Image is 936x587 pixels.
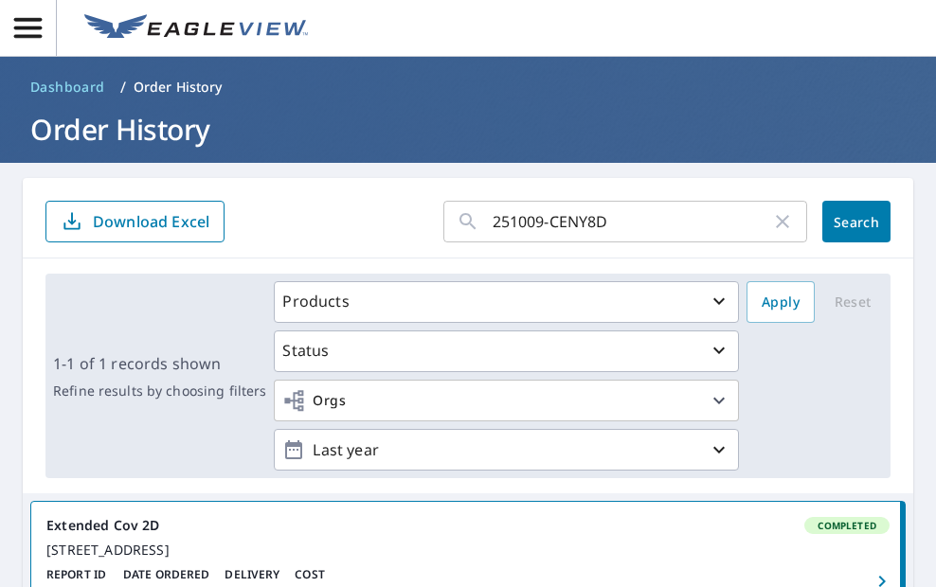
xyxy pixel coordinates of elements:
[73,3,319,54] a: EV Logo
[305,434,708,467] p: Last year
[762,291,800,314] span: Apply
[46,542,890,559] div: [STREET_ADDRESS]
[123,566,209,583] p: Date Ordered
[23,72,913,102] nav: breadcrumb
[46,566,108,583] p: Report ID
[23,72,113,102] a: Dashboard
[225,566,279,583] p: Delivery
[93,211,209,232] p: Download Excel
[282,290,349,312] p: Products
[295,566,337,583] p: Cost
[822,201,891,242] button: Search
[84,14,308,43] img: EV Logo
[46,517,890,534] div: Extended Cov 2D
[53,352,266,375] p: 1-1 of 1 records shown
[274,429,739,471] button: Last year
[45,201,225,242] button: Download Excel
[493,195,771,248] input: Address, Report #, Claim ID, etc.
[274,380,739,421] button: Orgs
[282,339,329,362] p: Status
[837,213,875,231] span: Search
[274,330,739,372] button: Status
[282,389,346,413] span: Orgs
[806,519,888,532] span: Completed
[274,281,739,323] button: Products
[53,382,266,400] p: Refine results by choosing filters
[30,78,105,97] span: Dashboard
[23,110,913,149] h1: Order History
[747,281,815,323] button: Apply
[120,76,126,98] li: /
[134,78,223,97] p: Order History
